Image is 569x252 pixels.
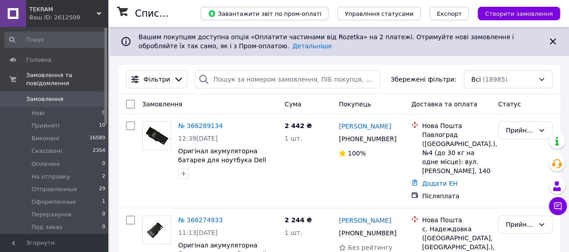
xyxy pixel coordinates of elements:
span: Фільтри [143,75,170,84]
span: 2 [102,173,105,181]
div: Нова Пошта [422,121,491,130]
span: (18985) [483,76,507,83]
a: [PERSON_NAME] [339,216,391,225]
a: Оригінал акумуляторна батарея для ноутбука Dell Latitude 15 5590 E5590 5591 E5591 - GJKNX - 7.6V ... [178,147,272,191]
h1: Список замовлень [135,8,226,19]
span: 100% [348,150,366,157]
span: 1 шт. [285,229,302,236]
button: Чат з покупцем [549,197,567,215]
span: 0 [102,223,105,231]
span: Доставка та оплата [411,101,477,108]
span: 2 244 ₴ [285,216,312,224]
div: Павлоград ([GEOGRAPHIC_DATA].), №4 (до 30 кг на одне місце): вул. [PERSON_NAME], 140 [422,130,491,175]
span: Збережені фільтри: [390,75,456,84]
span: Вашим покупцям доступна опція «Оплатити частинами від Rozetka» на 2 платежі. Отримуйте нові замов... [139,33,514,50]
span: Нові [31,109,45,117]
span: Всі [471,75,481,84]
span: Прийняті [31,122,59,130]
span: Завантажити звіт по пром-оплаті [208,9,321,18]
div: Прийнято [506,125,534,135]
span: Cума [285,101,301,108]
span: Скасовані [31,147,62,155]
button: Створити замовлення [478,7,560,20]
span: Замовлення та повідомлення [26,71,108,87]
span: Оформленные [31,198,76,206]
span: На отправку [31,173,70,181]
img: Фото товару [143,125,170,147]
a: Додати ЕН [422,180,457,187]
div: Прийнято [506,220,534,229]
span: 1 шт. [285,135,302,142]
a: Детальніше [292,42,332,50]
span: 29 [99,185,105,193]
div: Післяплата [422,192,491,201]
a: Фото товару [142,215,171,244]
span: Замовлення [26,95,63,103]
span: Перерахунок [31,211,72,219]
a: № 366274933 [178,216,223,224]
span: Без рейтингу [348,244,392,251]
span: Виконані [31,134,59,142]
button: Управління статусами [337,7,421,20]
span: Статус [498,101,521,108]
img: Фото товару [143,222,170,238]
span: TEKRAM [29,5,97,14]
span: 0 [102,211,105,219]
span: 0 [102,160,105,168]
button: Експорт [430,7,469,20]
a: № 366289134 [178,122,223,129]
span: Експорт [437,10,462,17]
span: 2 442 ₴ [285,122,312,129]
span: Управління статусами [345,10,413,17]
span: 16589 [90,134,105,142]
input: Пошук за номером замовлення, ПІБ покупця, номером телефону, Email, номером накладної [195,70,381,88]
span: 0 [102,109,105,117]
button: Завантажити звіт по пром-оплаті [201,7,328,20]
span: 1 [102,198,105,206]
a: Створити замовлення [469,9,560,17]
span: Замовлення [142,101,182,108]
a: Фото товару [142,121,171,150]
span: Створити замовлення [485,10,553,17]
span: Покупець [339,101,371,108]
span: 11:13[DATE] [178,229,218,236]
span: 2354 [93,147,105,155]
span: 10 [99,122,105,130]
a: [PERSON_NAME] [339,122,391,131]
span: Оплачені [31,160,60,168]
span: Головна [26,56,51,64]
div: Нова Пошта [422,215,491,225]
span: 12:39[DATE] [178,135,218,142]
span: Отправленные [31,185,77,193]
span: [PHONE_NUMBER] [339,229,396,237]
span: [PHONE_NUMBER] [339,135,396,142]
input: Пошук [4,32,106,48]
span: Под заказ [31,223,62,231]
div: Ваш ID: 2612509 [29,14,108,22]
